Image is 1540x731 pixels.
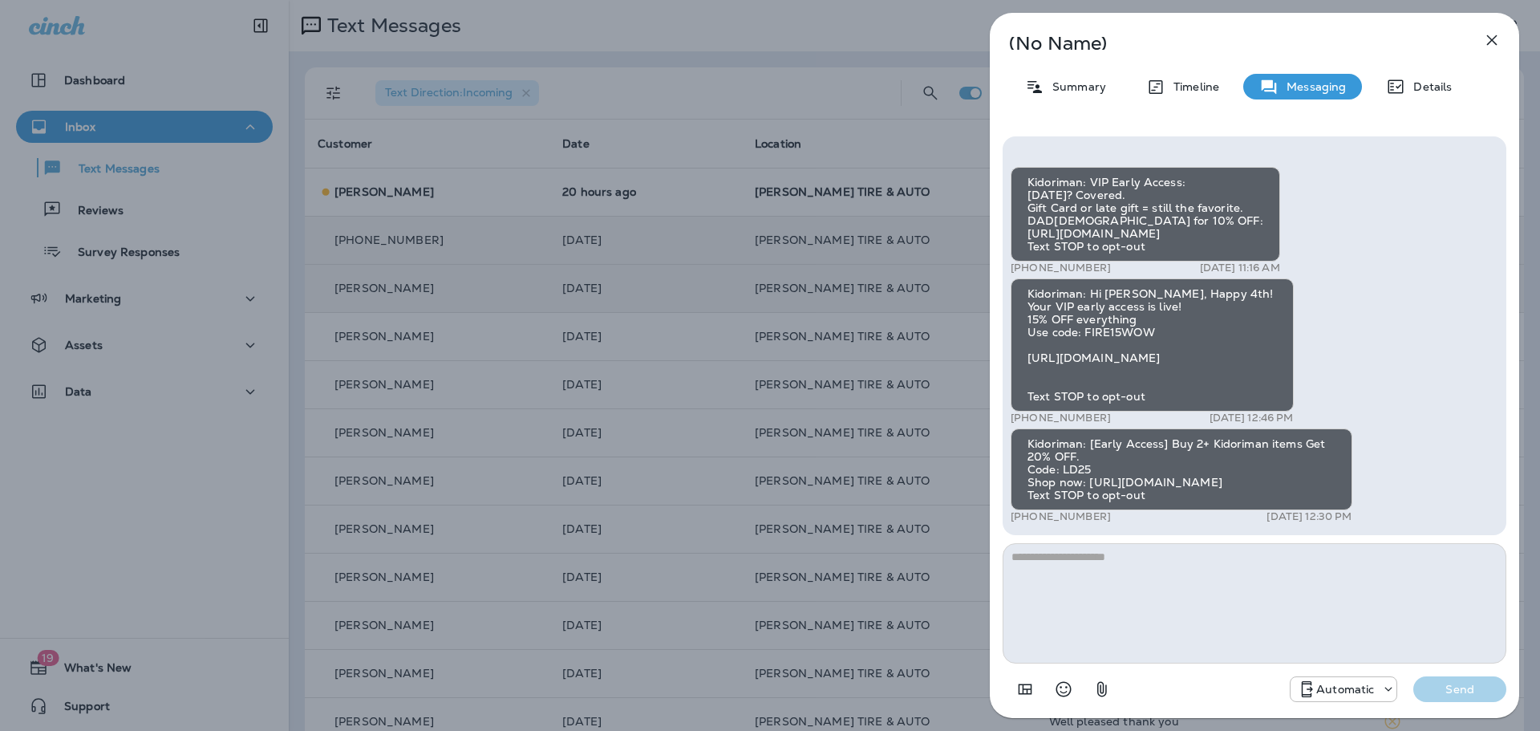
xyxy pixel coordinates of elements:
p: [PHONE_NUMBER] [1011,412,1111,424]
p: [PHONE_NUMBER] [1011,510,1111,523]
button: Add in a premade template [1009,673,1041,705]
p: Automatic [1316,683,1374,696]
p: [DATE] 11:16 AM [1200,262,1280,274]
p: (No Name) [1009,37,1447,50]
p: [DATE] 12:30 PM [1266,510,1352,523]
p: Details [1405,80,1452,93]
div: Kidoriman: VIP Early Access: [DATE]? Covered. Gift Card or late gift = still the favorite. DAD[DE... [1011,167,1280,262]
p: [DATE] 12:46 PM [1210,412,1294,424]
div: Kidoriman: Hi [PERSON_NAME], Happy 4th! Your VIP early access is live! 15% OFF everything Use cod... [1011,278,1294,412]
p: Timeline [1165,80,1219,93]
div: Kidoriman: [Early Access] Buy 2+ Kidoriman items Get 20% OFF. Code: LD25 Shop now: [URL][DOMAIN_N... [1011,428,1352,510]
p: [PHONE_NUMBER] [1011,262,1111,274]
p: Summary [1044,80,1106,93]
p: Messaging [1279,80,1346,93]
button: Select an emoji [1048,673,1080,705]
